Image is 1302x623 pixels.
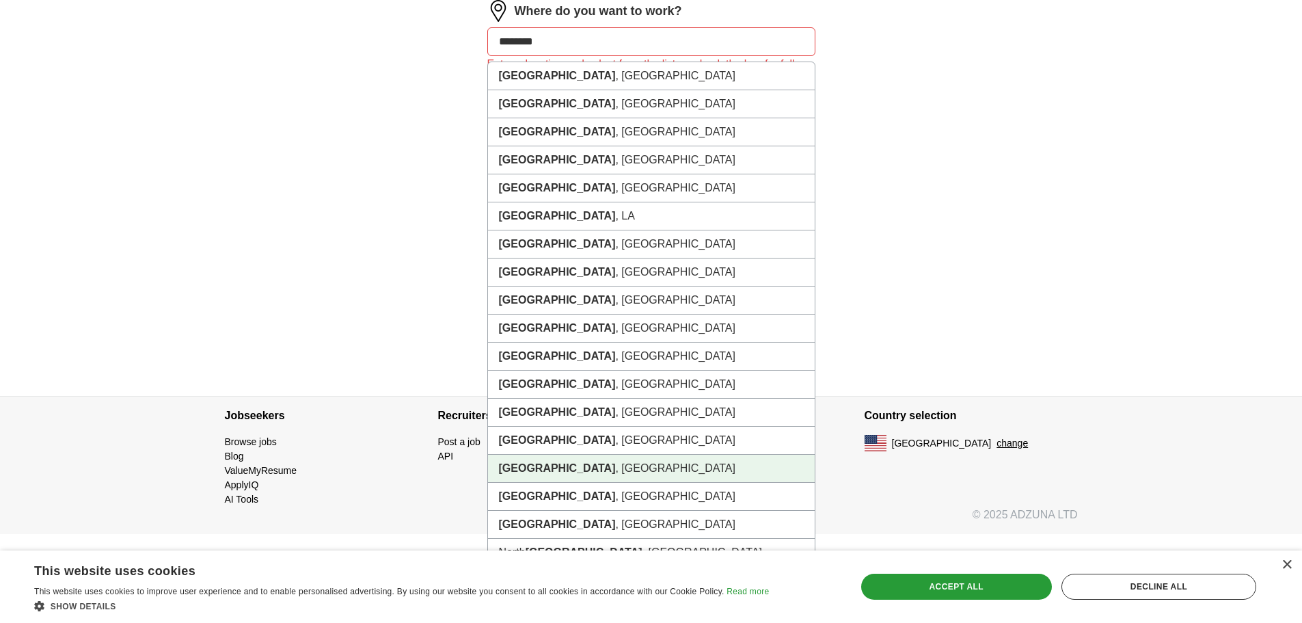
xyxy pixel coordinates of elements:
strong: [GEOGRAPHIC_DATA] [499,462,616,474]
img: US flag [865,435,886,451]
div: Accept all [861,574,1052,600]
button: change [996,436,1028,451]
li: , [GEOGRAPHIC_DATA] [488,259,815,287]
li: , [GEOGRAPHIC_DATA] [488,62,815,90]
li: , LA [488,202,815,230]
strong: [GEOGRAPHIC_DATA] [499,518,616,530]
strong: [GEOGRAPHIC_DATA] [499,434,616,446]
strong: [GEOGRAPHIC_DATA] [499,154,616,165]
div: Decline all [1061,574,1256,600]
div: © 2025 ADZUNA LTD [214,507,1089,534]
strong: [GEOGRAPHIC_DATA] [499,70,616,81]
h4: Country selection [865,397,1078,435]
a: ValueMyResume [225,465,297,476]
li: , [GEOGRAPHIC_DATA] [488,118,815,146]
strong: [GEOGRAPHIC_DATA] [499,182,616,194]
li: , [GEOGRAPHIC_DATA] [488,315,815,343]
strong: [GEOGRAPHIC_DATA] [499,238,616,250]
strong: [GEOGRAPHIC_DATA] [499,98,616,109]
li: , [GEOGRAPHIC_DATA] [488,371,815,399]
strong: [GEOGRAPHIC_DATA] [499,406,616,418]
strong: [GEOGRAPHIC_DATA] [499,322,616,334]
li: , [GEOGRAPHIC_DATA] [488,230,815,259]
li: , [GEOGRAPHIC_DATA] [488,483,815,511]
li: , [GEOGRAPHIC_DATA] [488,287,815,315]
strong: [GEOGRAPHIC_DATA] [499,378,616,390]
span: This website uses cookies to improve user experience and to enable personalised advertising. By u... [34,587,724,596]
strong: [GEOGRAPHIC_DATA] [499,266,616,278]
strong: [GEOGRAPHIC_DATA] [499,350,616,362]
div: Enter a location and select from the list, or check the box for fully remote roles [487,56,815,89]
li: , [GEOGRAPHIC_DATA] [488,146,815,174]
a: ApplyIQ [225,479,259,490]
strong: [GEOGRAPHIC_DATA] [526,546,642,558]
li: , [GEOGRAPHIC_DATA] [488,90,815,118]
label: Where do you want to work? [515,2,682,21]
li: , [GEOGRAPHIC_DATA] [488,511,815,539]
div: Close [1281,560,1292,570]
a: AI Tools [225,494,259,505]
strong: [GEOGRAPHIC_DATA] [499,210,616,222]
span: Show details [51,602,116,611]
div: Show details [34,599,769,613]
a: Browse jobs [225,436,277,447]
span: [GEOGRAPHIC_DATA] [892,436,992,451]
li: , [GEOGRAPHIC_DATA] [488,427,815,455]
li: , [GEOGRAPHIC_DATA] [488,343,815,371]
li: , [GEOGRAPHIC_DATA] [488,174,815,202]
li: North , [GEOGRAPHIC_DATA] [488,539,815,567]
li: , [GEOGRAPHIC_DATA] [488,455,815,483]
a: Post a job [438,436,480,447]
strong: [GEOGRAPHIC_DATA] [499,294,616,306]
a: Blog [225,451,244,462]
div: This website uses cookies [34,559,735,579]
li: , [GEOGRAPHIC_DATA] [488,399,815,427]
a: Read more, opens a new window [727,587,769,596]
a: API [438,451,454,462]
strong: [GEOGRAPHIC_DATA] [499,490,616,502]
strong: [GEOGRAPHIC_DATA] [499,126,616,137]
